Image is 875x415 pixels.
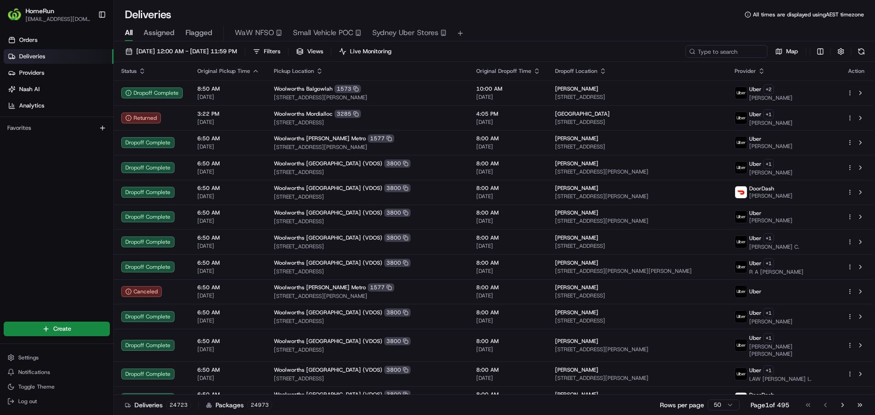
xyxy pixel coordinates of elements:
span: Sydney Uber Stores [372,27,438,38]
button: Returned [121,113,161,123]
span: 8:00 AM [476,366,540,374]
span: 10:00 AM [476,85,540,92]
button: Start new chat [155,90,166,101]
input: Clear [24,59,150,68]
button: +2 [763,84,774,94]
span: Flagged [185,27,212,38]
button: +1 [763,109,774,119]
span: [DATE] 12:00 AM - [DATE] 11:59 PM [136,47,237,56]
div: We're available if you need us! [31,96,115,103]
span: WaW NFSO [235,27,274,38]
span: 6:50 AM [197,135,259,142]
span: [STREET_ADDRESS][PERSON_NAME] [555,346,720,353]
span: [DATE] [197,217,259,225]
span: 8:00 AM [476,209,540,216]
button: HomeRunHomeRun[EMAIL_ADDRESS][DOMAIN_NAME] [4,4,94,26]
a: Providers [4,66,113,80]
span: Uber [749,309,762,317]
span: 3:22 PM [197,110,259,118]
span: [PERSON_NAME] [555,135,598,142]
span: [DATE] [197,242,259,250]
span: All [125,27,133,38]
span: [STREET_ADDRESS][PERSON_NAME] [555,168,720,175]
span: 6:50 AM [197,366,259,374]
span: [STREET_ADDRESS][PERSON_NAME] [555,217,720,225]
div: 3800 [384,366,411,374]
span: 8:00 AM [476,234,540,241]
img: uber-new-logo.jpeg [735,311,747,323]
span: [PERSON_NAME] [749,143,793,150]
span: [DATE] [197,193,259,200]
span: Original Dropoff Time [476,67,531,75]
div: Page 1 of 495 [751,400,789,410]
span: Woolworths [PERSON_NAME] Metro [274,135,366,142]
img: uber-new-logo.jpeg [735,236,747,248]
span: Uber [749,210,762,217]
span: Live Monitoring [350,47,391,56]
span: [STREET_ADDRESS] [555,143,720,150]
button: +1 [763,233,774,243]
p: Rows per page [660,400,704,410]
div: 1573 [335,85,361,93]
span: 8:50 AM [197,85,259,92]
span: 6:50 AM [197,284,259,291]
span: [PERSON_NAME] [749,119,793,127]
span: Pickup Location [274,67,314,75]
span: [PERSON_NAME] [PERSON_NAME] [749,343,832,358]
span: [DATE] [476,374,540,382]
button: +1 [763,159,774,169]
button: Settings [4,351,110,364]
a: Deliveries [4,49,113,64]
span: [DATE] [197,374,259,382]
span: [STREET_ADDRESS] [274,318,462,325]
div: Packages [206,400,272,410]
span: 8:00 AM [476,160,540,167]
img: uber-new-logo.jpeg [735,261,747,273]
span: [DATE] [476,217,540,225]
span: Woolworths [GEOGRAPHIC_DATA] (VDOS) [274,338,382,345]
span: [PERSON_NAME] [555,366,598,374]
button: +1 [763,333,774,343]
span: [STREET_ADDRESS][PERSON_NAME] [274,292,462,300]
span: LAW [PERSON_NAME] L. [749,375,812,383]
div: 3800 [384,337,411,345]
img: doordash_logo_v2.png [735,186,747,198]
span: [DATE] [476,267,540,275]
button: +1 [763,365,774,375]
span: Filters [264,47,280,56]
span: 6:50 AM [197,338,259,345]
span: Status [121,67,137,75]
div: 3285 [335,110,361,118]
span: 6:50 AM [197,184,259,192]
span: Original Pickup Time [197,67,250,75]
span: [STREET_ADDRESS] [274,218,462,225]
span: Providers [19,69,44,77]
span: API Documentation [86,132,146,141]
span: [DATE] [197,168,259,175]
img: uber-new-logo.jpeg [735,339,747,351]
span: [DATE] [476,93,540,101]
div: Canceled [121,286,162,297]
span: [DATE] [197,346,259,353]
img: Nash [9,9,27,27]
span: [STREET_ADDRESS] [555,118,720,126]
span: [DATE] [476,317,540,324]
div: 1577 [368,283,394,292]
span: [PERSON_NAME] [749,169,793,176]
span: [STREET_ADDRESS] [274,119,462,126]
span: [EMAIL_ADDRESS][DOMAIN_NAME] [26,15,91,23]
span: Uber [749,135,762,143]
span: [STREET_ADDRESS][PERSON_NAME] [555,374,720,382]
span: 6:50 AM [197,209,259,216]
span: Woolworths [GEOGRAPHIC_DATA] (VDOS) [274,234,382,241]
span: Woolworths [GEOGRAPHIC_DATA] (VDOS) [274,160,382,167]
span: Log out [18,398,37,405]
span: [DATE] [197,143,259,150]
span: Woolworths [GEOGRAPHIC_DATA] (VDOS) [274,209,382,216]
span: [STREET_ADDRESS] [555,93,720,101]
div: Dropoff Complete [121,87,183,98]
span: Woolworths [PERSON_NAME] Metro [274,284,366,291]
h1: Deliveries [125,7,171,22]
img: uber-new-logo.jpeg [735,211,747,223]
span: [DATE] [476,143,540,150]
